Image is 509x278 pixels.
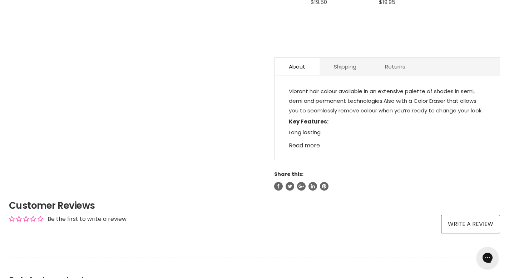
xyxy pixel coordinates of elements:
a: Returns [371,58,420,75]
aside: Share this: [274,171,500,190]
span: Long lasting [289,128,321,136]
h2: Customer Reviews [9,199,500,212]
div: Be the first to write a review [48,215,127,223]
span: Also with a Color Eraser that allows you to seamlessly remove colour when you’re ready to change ... [289,97,483,114]
a: Shipping [320,58,371,75]
span: Vibrant hair colour available in an extensive palette of shades in semi, demi and permanent techn... [289,87,475,105]
div: Average rating is 0.00 stars [9,215,43,223]
strong: Key Features: [289,118,328,125]
span: Share this: [274,171,303,178]
a: Write a review [441,215,500,233]
a: Read more [289,138,486,149]
li: Vibrant [289,137,486,146]
a: About [275,58,320,75]
iframe: Gorgias live chat messenger [473,244,502,271]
